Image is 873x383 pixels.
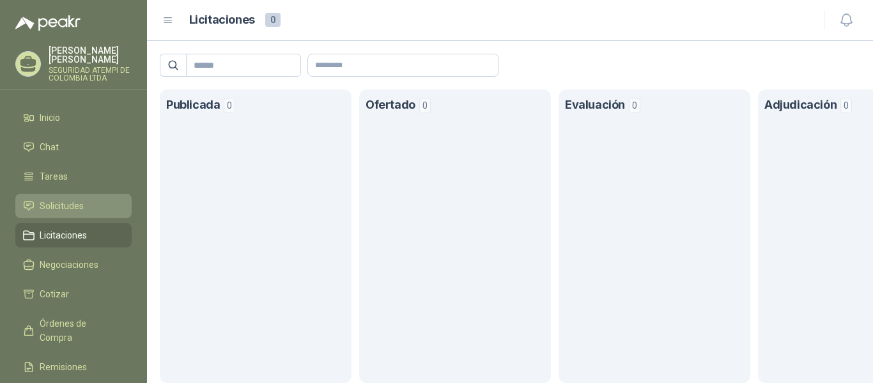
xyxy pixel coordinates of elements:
[40,111,60,125] span: Inicio
[40,317,120,345] span: Órdenes de Compra
[40,287,69,301] span: Cotizar
[40,169,68,184] span: Tareas
[15,194,132,218] a: Solicitudes
[366,96,415,114] h1: Ofertado
[15,15,81,31] img: Logo peakr
[166,96,220,114] h1: Publicada
[15,106,132,130] a: Inicio
[565,96,625,114] h1: Evaluación
[40,140,59,154] span: Chat
[40,258,98,272] span: Negociaciones
[15,253,132,277] a: Negociaciones
[40,199,84,213] span: Solicitudes
[40,228,87,242] span: Licitaciones
[40,360,87,374] span: Remisiones
[15,135,132,159] a: Chat
[265,13,281,27] span: 0
[629,97,640,113] span: 0
[15,355,132,379] a: Remisiones
[15,282,132,306] a: Cotizar
[49,46,132,64] p: [PERSON_NAME] [PERSON_NAME]
[840,97,852,113] span: 0
[15,311,132,350] a: Órdenes de Compra
[15,164,132,189] a: Tareas
[419,97,431,113] span: 0
[15,223,132,247] a: Licitaciones
[224,97,235,113] span: 0
[189,11,255,29] h1: Licitaciones
[764,96,837,114] h1: Adjudicación
[49,66,132,82] p: SEGURIDAD ATEMPI DE COLOMBIA LTDA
